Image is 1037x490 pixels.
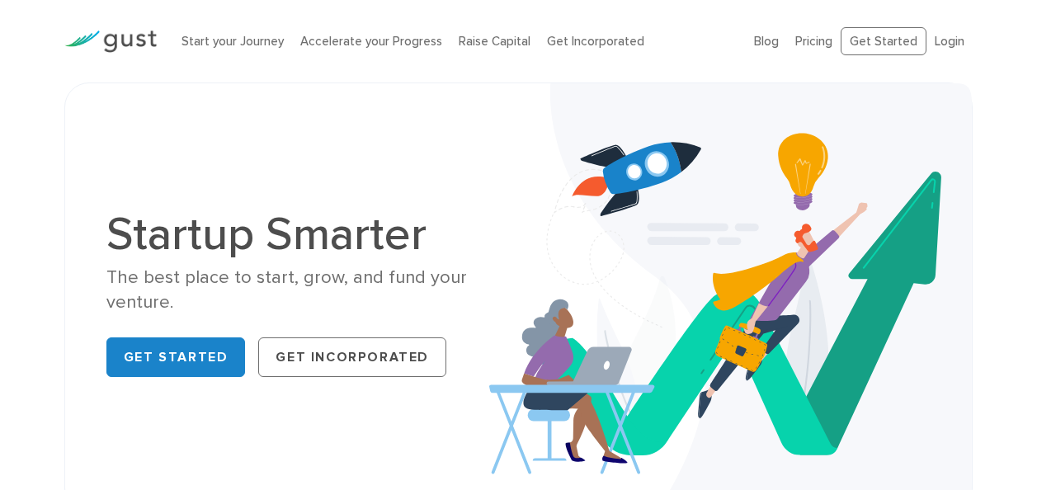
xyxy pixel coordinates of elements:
a: Get Started [106,337,246,377]
a: Start your Journey [181,34,284,49]
a: Get Started [841,27,926,56]
a: Login [935,34,964,49]
a: Raise Capital [459,34,530,49]
h1: Startup Smarter [106,211,507,257]
img: Gust Logo [64,31,157,53]
a: Get Incorporated [258,337,446,377]
div: The best place to start, grow, and fund your venture. [106,266,507,314]
a: Get Incorporated [547,34,644,49]
a: Blog [754,34,779,49]
a: Accelerate your Progress [300,34,442,49]
a: Pricing [795,34,832,49]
